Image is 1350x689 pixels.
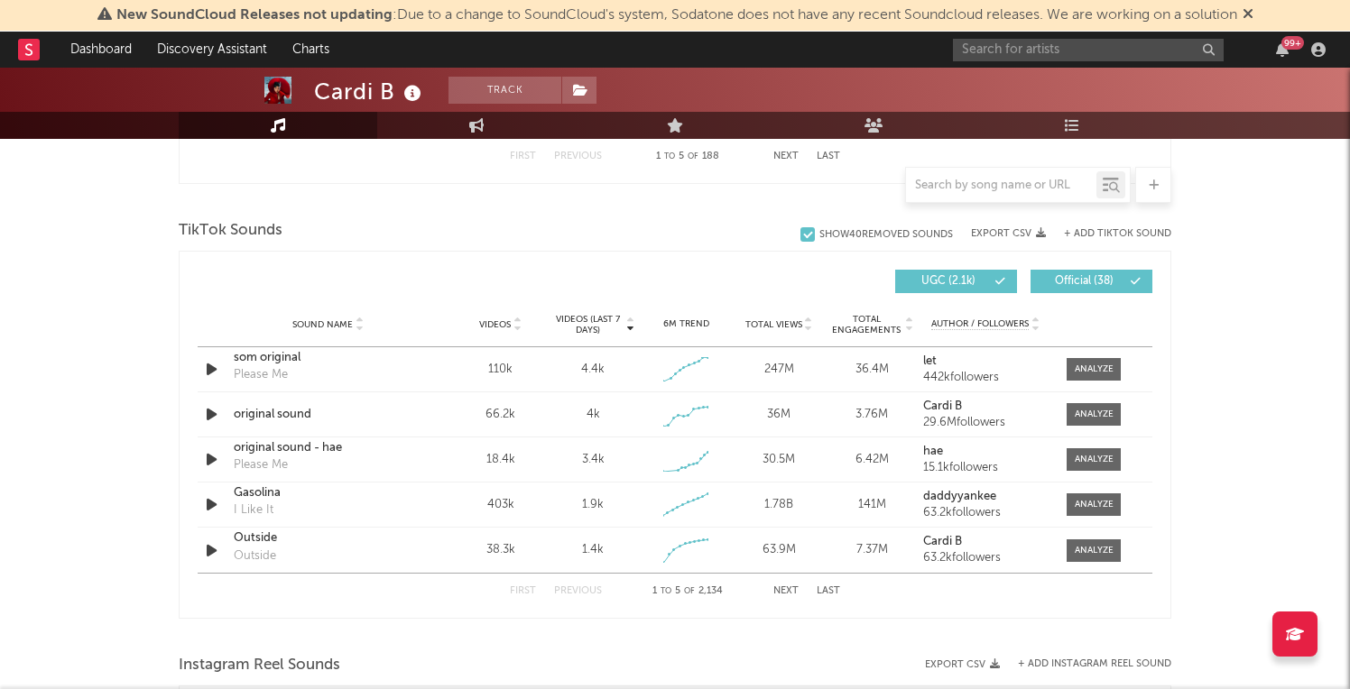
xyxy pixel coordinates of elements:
[907,276,990,287] span: UGC ( 2.1k )
[582,496,604,514] div: 1.9k
[458,451,542,469] div: 18.4k
[458,496,542,514] div: 403k
[234,349,422,367] a: som original
[234,366,288,384] div: Please Me
[554,586,602,596] button: Previous
[638,581,737,602] div: 1 5 2,134
[314,77,426,106] div: Cardi B
[817,586,840,596] button: Last
[737,541,821,559] div: 63.9M
[458,361,542,379] div: 110k
[179,655,340,676] span: Instagram Reel Sounds
[234,406,422,424] a: original sound
[906,179,1096,193] input: Search by song name or URL
[923,372,1049,384] div: 442k followers
[923,355,1049,368] a: let
[923,400,962,412] strong: Cardi B
[1276,42,1289,57] button: 99+
[1243,8,1253,23] span: Dismiss
[1281,36,1304,50] div: 99 +
[234,484,422,502] a: Gasolina
[923,552,1049,565] div: 63.2k followers
[923,462,1049,474] div: 15.1k followers
[116,8,393,23] span: New SoundCloud Releases not updating
[830,406,914,424] div: 3.76M
[895,270,1017,293] button: UGC(2.1k)
[830,361,914,379] div: 36.4M
[179,220,282,242] span: TikTok Sounds
[582,451,605,469] div: 3.4k
[923,400,1049,413] a: Cardi B
[745,319,802,330] span: Total Views
[280,32,342,68] a: Charts
[773,152,799,161] button: Next
[923,491,996,502] strong: daddyyankee
[661,587,671,595] span: to
[953,39,1224,61] input: Search for artists
[664,152,675,161] span: to
[1064,229,1171,239] button: + Add TikTok Sound
[1042,276,1125,287] span: Official ( 38 )
[737,361,821,379] div: 247M
[1046,229,1171,239] button: + Add TikTok Sound
[923,536,1049,548] a: Cardi B
[830,314,903,335] span: Total Engagements
[581,361,605,379] div: 4.4k
[830,541,914,559] div: 7.37M
[234,501,273,519] div: I Like It
[830,496,914,514] div: 141M
[923,491,1049,503] a: daddyyankee
[638,146,737,168] div: 1 5 188
[144,32,280,68] a: Discovery Assistant
[1018,659,1171,669] button: + Add Instagram Reel Sound
[923,446,943,457] strong: hae
[234,439,422,457] a: original sound - hae
[458,406,542,424] div: 66.2k
[923,417,1049,429] div: 29.6M followers
[737,406,821,424] div: 36M
[925,659,1000,670] button: Export CSV
[116,8,1237,23] span: : Due to a change to SoundCloud's system, Sodatone does not have any recent Soundcloud releases. ...
[234,547,276,565] div: Outside
[971,228,1046,239] button: Export CSV
[234,529,422,547] a: Outside
[554,152,602,161] button: Previous
[923,507,1049,519] div: 63.2k followers
[737,451,821,469] div: 30.5M
[923,536,962,547] strong: Cardi B
[684,587,695,595] span: of
[551,314,624,335] span: Videos (last 7 days)
[923,446,1049,458] a: hae
[817,152,840,161] button: Last
[931,318,1029,330] span: Author / Followers
[510,152,536,161] button: First
[58,32,144,68] a: Dashboard
[923,355,937,367] strong: let
[479,319,511,330] span: Videos
[773,586,799,596] button: Next
[510,586,536,596] button: First
[737,496,821,514] div: 1.78B
[1000,659,1171,669] div: + Add Instagram Reel Sound
[448,77,561,104] button: Track
[292,319,353,330] span: Sound Name
[688,152,698,161] span: of
[234,456,288,474] div: Please Me
[587,406,600,424] div: 4k
[458,541,542,559] div: 38.3k
[1031,270,1152,293] button: Official(38)
[830,451,914,469] div: 6.42M
[582,541,604,559] div: 1.4k
[819,229,953,241] div: Show 40 Removed Sounds
[644,317,728,331] div: 6M Trend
